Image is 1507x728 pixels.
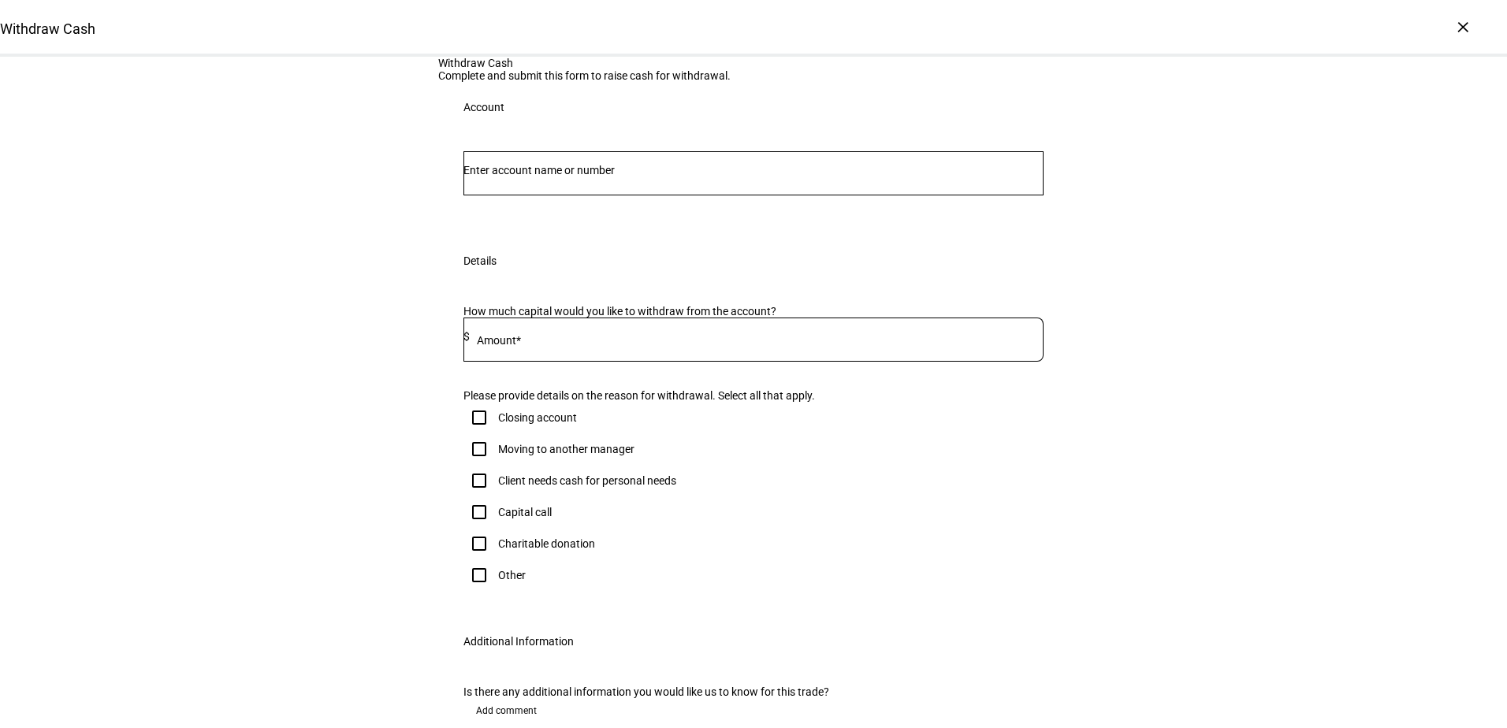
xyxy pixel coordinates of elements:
[498,474,676,487] div: Client needs cash for personal needs
[498,569,526,581] div: Other
[1450,14,1475,39] div: ×
[463,254,497,267] div: Details
[463,164,1044,176] input: Number
[463,635,574,648] div: Additional Information
[498,411,577,424] div: Closing account
[463,685,1044,698] div: Is there any additional information you would like us to know for this trade?
[463,305,1044,318] div: How much capital would you like to withdraw from the account?
[477,334,521,347] mat-label: Amount*
[498,506,552,518] div: Capital call
[463,101,504,113] div: Account
[463,698,549,723] button: Add comment
[498,443,634,455] div: Moving to another manager
[438,69,1069,82] div: Complete and submit this form to raise cash for withdrawal.
[463,330,470,343] span: $
[438,57,1069,69] div: Withdraw Cash
[498,537,595,550] div: Charitable donation
[463,389,1044,402] div: Please provide details on the reason for withdrawal. Select all that apply.
[476,698,537,723] span: Add comment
